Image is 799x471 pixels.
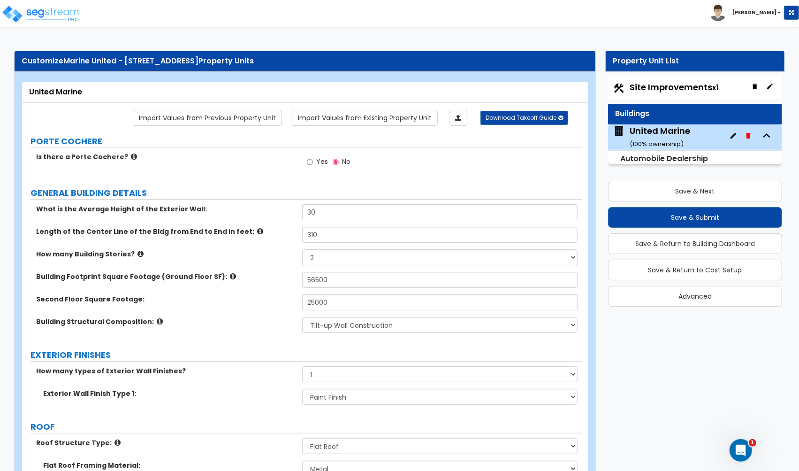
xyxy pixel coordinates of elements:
[480,111,568,125] button: Download Takeoff Guide
[630,139,684,148] small: ( 100 % ownership)
[36,227,295,236] label: Length of the Center Line of the Bldg from End to End in feet:
[613,125,690,149] span: United Marine
[36,366,295,376] label: How many types of Exterior Wall Finishes?
[615,108,775,119] div: Buildings
[342,157,350,166] span: No
[36,294,295,304] label: Second Floor Square Footage:
[133,110,282,126] a: Import the dynamic attribute values from previous properties.
[608,260,782,280] button: Save & Return to Cost Setup
[613,82,625,94] img: Construction.png
[22,56,588,67] div: Customize Property Units
[29,87,581,98] div: United Marine
[620,153,708,164] small: Automobile Dealership
[712,83,718,93] small: x1
[43,389,295,398] label: Exterior Wall Finish Type 1:
[30,187,582,199] label: GENERAL BUILDING DETAILS
[316,157,328,166] span: Yes
[43,461,295,470] label: Flat Roof Framing Material:
[257,228,263,235] i: click for more info!
[36,204,295,214] label: What is the Average Height of the Exterior Wall:
[30,135,582,147] label: PORTE COCHERE
[157,318,163,325] i: click for more info!
[333,157,339,167] input: No
[608,181,782,201] button: Save & Next
[36,438,295,448] label: Roof Structure Type:
[36,152,295,162] label: Is there a Porte Cochere?
[114,439,121,446] i: click for more info!
[710,5,726,21] img: avatar.png
[230,273,236,280] i: click for more info!
[730,439,752,462] iframe: Intercom live chat
[30,349,582,361] label: EXTERIOR FINISHES
[449,110,467,126] a: Import the dynamic attributes value through Excel sheet
[131,153,137,160] i: click for more info!
[732,9,776,16] b: [PERSON_NAME]
[137,250,144,257] i: click for more info!
[608,233,782,254] button: Save & Return to Building Dashboard
[613,56,777,67] div: Property Unit List
[63,55,198,66] span: Marine United - [STREET_ADDRESS]
[613,125,625,137] img: building.svg
[749,439,756,447] span: 1
[1,5,81,23] img: logo_pro_r.png
[36,272,295,281] label: Building Footprint Square Footage (Ground Floor SF):
[30,421,582,433] label: ROOF
[630,125,690,149] div: United Marine
[292,110,438,126] a: Import the dynamic attribute values from existing properties.
[36,249,295,259] label: How many Building Stories?
[630,81,718,93] span: Site Improvements
[486,114,556,122] span: Download Takeoff Guide
[307,157,313,167] input: Yes
[608,286,782,307] button: Advanced
[608,207,782,228] button: Save & Submit
[36,317,295,326] label: Building Structural Composition:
